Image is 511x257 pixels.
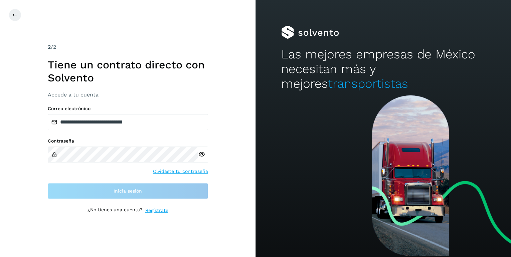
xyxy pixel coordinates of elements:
a: Regístrate [145,207,168,214]
label: Correo electrónico [48,106,208,111]
span: transportistas [328,76,408,91]
span: 2 [48,44,51,50]
p: ¿No tienes una cuenta? [88,207,143,214]
a: Olvidaste tu contraseña [153,168,208,175]
button: Inicia sesión [48,183,208,199]
h2: Las mejores empresas de México necesitan más y mejores [281,47,486,91]
div: /2 [48,43,208,51]
span: Inicia sesión [114,189,142,193]
h3: Accede a tu cuenta [48,91,208,98]
h1: Tiene un contrato directo con Solvento [48,58,208,84]
label: Contraseña [48,138,208,144]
